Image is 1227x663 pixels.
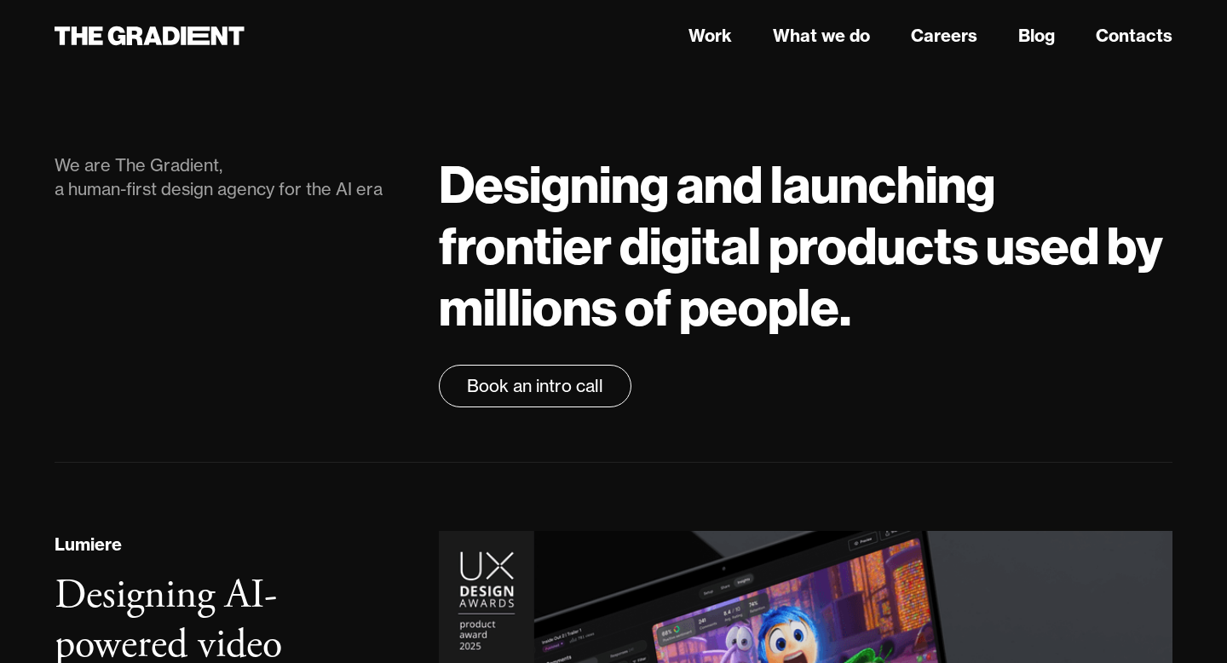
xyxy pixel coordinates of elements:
[55,153,405,201] div: We are The Gradient, a human-first design agency for the AI era
[688,23,732,49] a: Work
[439,365,631,407] a: Book an intro call
[1018,23,1055,49] a: Blog
[773,23,870,49] a: What we do
[55,532,122,557] div: Lumiere
[1096,23,1172,49] a: Contacts
[911,23,977,49] a: Careers
[439,153,1172,337] h1: Designing and launching frontier digital products used by millions of people.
